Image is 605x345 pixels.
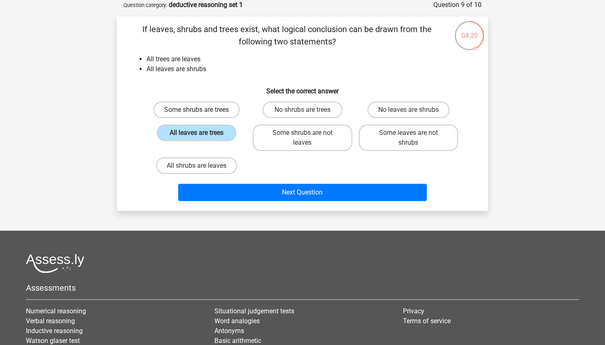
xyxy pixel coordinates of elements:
label: All leaves are trees [157,125,236,141]
label: Some shrubs are trees [154,102,240,118]
small: Question category: [123,2,167,8]
a: Situational judgement tests [214,307,294,315]
a: Antonyms [214,327,244,335]
label: Some leaves are not shrubs [359,125,458,151]
div: 04:20 [454,20,485,41]
h5: Assessments [26,283,579,293]
li: All leaves are shrubs [147,64,475,74]
a: Watson glaser test [26,337,80,345]
p: If leaves, shrubs and trees exist, what logical conclusion can be drawn from the following two st... [130,23,444,48]
a: Basic arithmetic [214,337,261,345]
h6: Select the correct answer [130,81,475,95]
label: All shrubs are leaves [156,157,237,174]
label: No leaves are shrubs [368,102,449,118]
a: Word analogies [214,317,260,325]
a: Terms of service [403,317,451,325]
strong: deductive reasoning set 1 [169,1,243,9]
a: Inductive reasoning [26,327,83,335]
label: Some shrubs are not leaves [253,125,352,151]
label: No shrubs are trees [263,102,342,118]
button: Next Question [178,184,427,201]
li: All trees are leaves [147,54,475,64]
a: Verbal reasoning [26,317,75,325]
a: Numerical reasoning [26,307,86,315]
a: Privacy [403,307,424,315]
img: Assessly logo [26,254,84,273]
